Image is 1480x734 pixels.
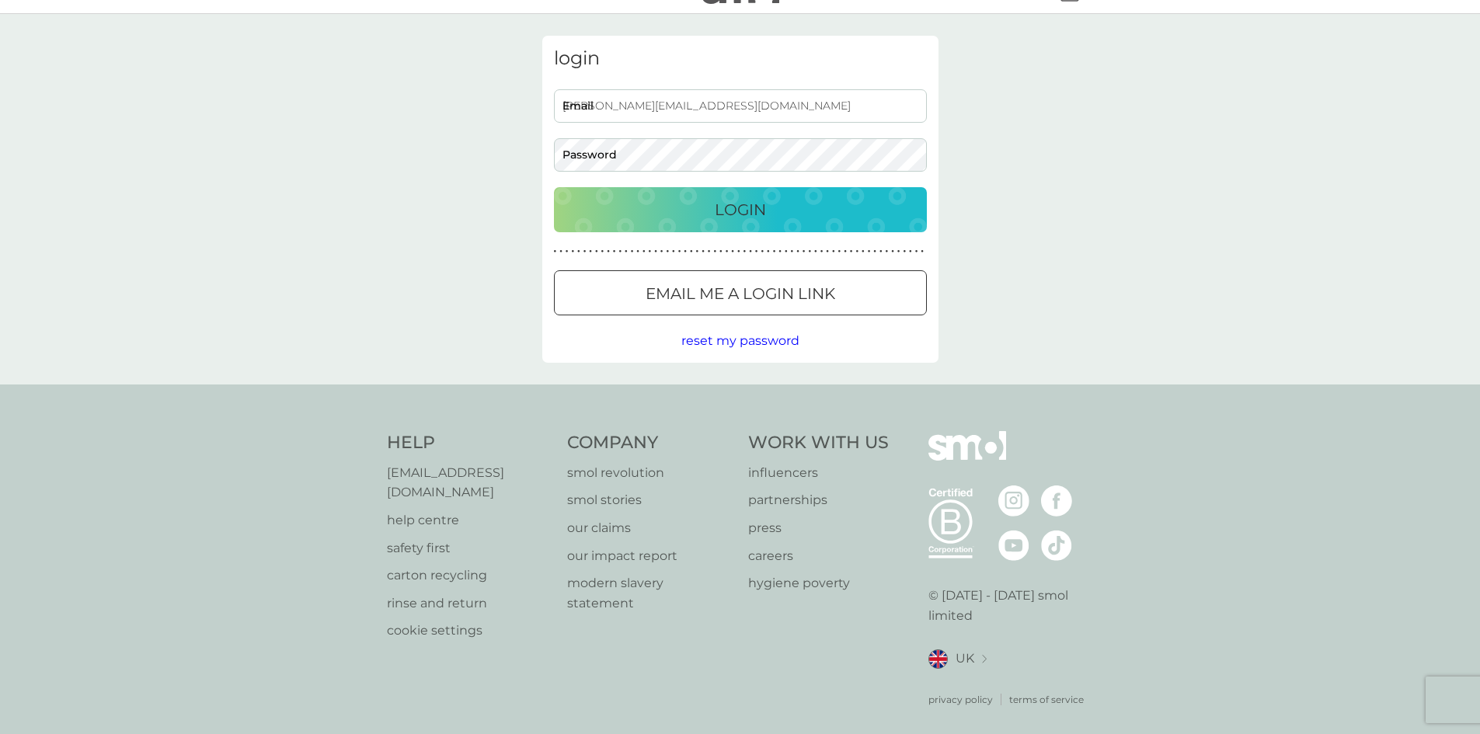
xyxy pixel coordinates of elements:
p: ● [814,248,817,256]
a: press [748,518,889,538]
a: smol revolution [567,463,733,483]
img: smol [928,431,1006,484]
p: ● [636,248,639,256]
p: ● [820,248,824,256]
button: Email me a login link [554,270,927,315]
a: terms of service [1009,692,1084,707]
p: ● [921,248,924,256]
p: ● [778,248,782,256]
p: ● [649,248,652,256]
p: ● [767,248,770,256]
p: ● [855,248,858,256]
p: ● [791,248,794,256]
p: ● [808,248,811,256]
p: ● [832,248,835,256]
h4: Work With Us [748,431,889,455]
p: ● [713,248,716,256]
p: ● [642,248,646,256]
a: partnerships [748,490,889,510]
p: © [DATE] - [DATE] smol limited [928,586,1094,625]
p: ● [891,248,894,256]
p: ● [897,248,900,256]
p: carton recycling [387,565,552,586]
p: Login [715,197,766,222]
p: ● [566,248,569,256]
a: careers [748,546,889,566]
a: our claims [567,518,733,538]
p: ● [785,248,788,256]
p: ● [879,248,883,256]
p: ● [903,248,906,256]
h4: Company [567,431,733,455]
a: smol stories [567,490,733,510]
p: ● [773,248,776,256]
p: ● [625,248,628,256]
a: privacy policy [928,692,993,707]
p: ● [577,248,580,256]
p: ● [672,248,675,256]
p: ● [589,248,592,256]
p: ● [666,248,669,256]
p: ● [571,248,574,256]
p: ● [613,248,616,256]
img: select a new location [982,655,987,663]
p: ● [909,248,912,256]
p: ● [607,248,610,256]
a: modern slavery statement [567,573,733,613]
a: hygiene poverty [748,573,889,593]
p: ● [708,248,711,256]
span: UK [956,649,974,669]
p: ● [660,248,663,256]
p: ● [862,248,865,256]
p: ● [559,248,562,256]
p: ● [726,248,729,256]
p: ● [749,248,752,256]
p: ● [690,248,693,256]
p: ● [654,248,657,256]
p: cookie settings [387,621,552,641]
span: reset my password [681,333,799,348]
p: ● [755,248,758,256]
p: ● [601,248,604,256]
p: ● [850,248,853,256]
p: ● [737,248,740,256]
p: ● [678,248,681,256]
a: rinse and return [387,593,552,614]
a: safety first [387,538,552,558]
img: visit the smol Facebook page [1041,485,1072,517]
p: ● [696,248,699,256]
p: ● [731,248,734,256]
p: ● [838,248,841,256]
h4: Help [387,431,552,455]
a: [EMAIL_ADDRESS][DOMAIN_NAME] [387,463,552,503]
p: help centre [387,510,552,530]
img: visit the smol Youtube page [998,530,1029,561]
p: ● [595,248,598,256]
p: ● [915,248,918,256]
a: our impact report [567,546,733,566]
a: influencers [748,463,889,483]
p: ● [868,248,871,256]
p: ● [761,248,764,256]
p: ● [873,248,876,256]
p: ● [844,248,847,256]
img: visit the smol Tiktok page [1041,530,1072,561]
p: ● [743,248,747,256]
p: ● [702,248,705,256]
p: ● [886,248,889,256]
p: ● [796,248,799,256]
p: ● [803,248,806,256]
